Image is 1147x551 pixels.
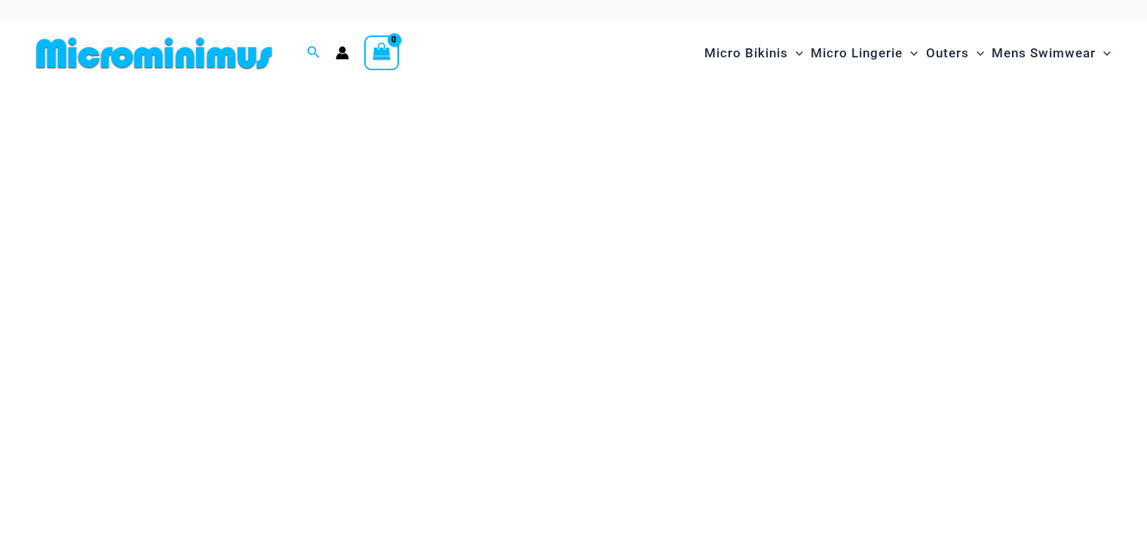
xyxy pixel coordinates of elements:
[992,34,1096,72] span: Mens Swimwear
[698,28,1117,78] nav: Site Navigation
[903,34,918,72] span: Menu Toggle
[969,34,984,72] span: Menu Toggle
[307,44,320,63] a: Search icon link
[701,30,807,76] a: Micro BikinisMenu ToggleMenu Toggle
[788,34,803,72] span: Menu Toggle
[364,35,399,70] a: View Shopping Cart, empty
[30,36,278,70] img: MM SHOP LOGO FLAT
[988,30,1115,76] a: Mens SwimwearMenu ToggleMenu Toggle
[922,30,988,76] a: OutersMenu ToggleMenu Toggle
[811,34,903,72] span: Micro Lingerie
[336,46,349,60] a: Account icon link
[807,30,922,76] a: Micro LingerieMenu ToggleMenu Toggle
[1096,34,1111,72] span: Menu Toggle
[704,34,788,72] span: Micro Bikinis
[926,34,969,72] span: Outers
